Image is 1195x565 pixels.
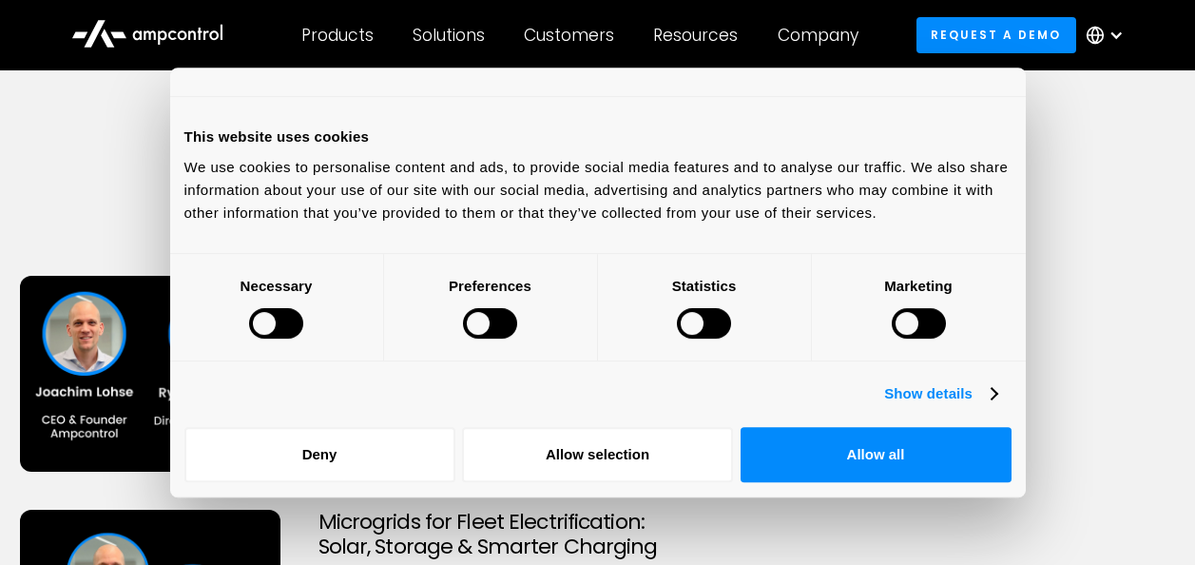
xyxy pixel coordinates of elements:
div: Solutions [413,25,485,46]
h1: Upcoming Webinars [20,192,1176,238]
div: Company [778,25,858,46]
button: Allow selection [462,427,733,482]
div: Customers [524,25,614,46]
button: Deny [184,427,455,482]
strong: Necessary [241,278,313,294]
div: This website uses cookies [184,126,1012,148]
div: Products [301,25,374,46]
h3: Microgrids for Fleet Electrification: Solar, Storage & Smarter Charging [318,510,877,560]
strong: Marketing [884,278,953,294]
button: Allow all [741,427,1012,482]
div: Resources [653,25,738,46]
strong: Statistics [672,278,737,294]
a: Request a demo [916,17,1076,52]
a: Show details [884,382,996,405]
strong: Preferences [449,278,531,294]
div: We use cookies to personalise content and ads, to provide social media features and to analyse ou... [184,156,1012,224]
